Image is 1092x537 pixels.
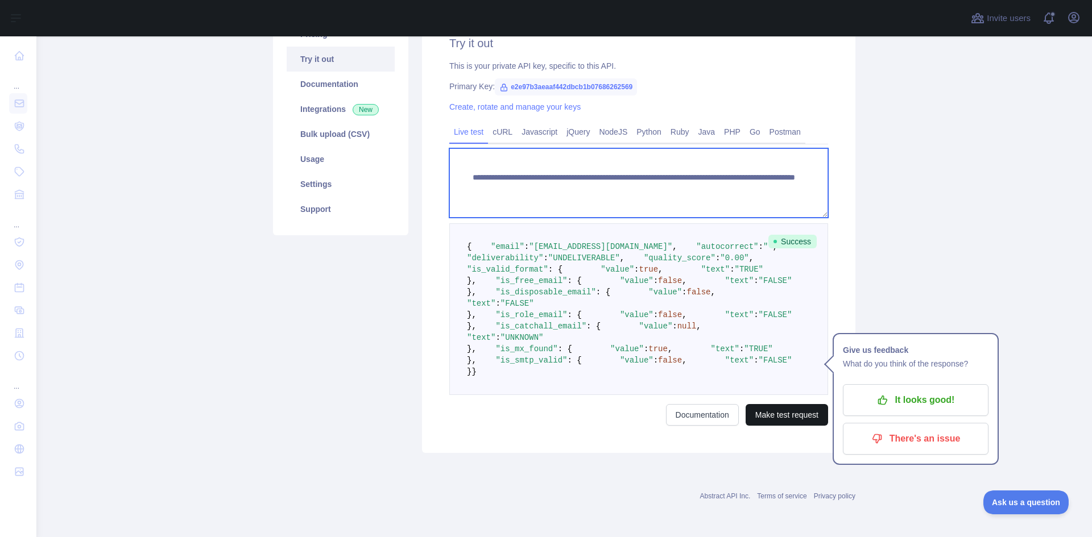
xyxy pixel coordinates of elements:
[759,356,792,365] span: "FALSE"
[601,265,634,274] span: "value"
[543,253,548,263] span: :
[9,368,27,391] div: ...
[449,81,828,92] div: Primary Key:
[495,288,595,297] span: "is_disposable_email"
[287,122,395,147] a: Bulk upload (CSV)
[353,104,379,115] span: New
[467,276,477,285] span: },
[746,404,828,426] button: Make test request
[620,253,624,263] span: ,
[969,9,1033,27] button: Invite users
[682,310,686,319] span: ,
[467,265,548,274] span: "is_valid_format"
[495,322,586,331] span: "is_catchall_email"
[495,299,500,308] span: :
[495,356,567,365] span: "is_smtp_valid"
[682,356,686,365] span: ,
[725,276,754,285] span: "text"
[634,265,639,274] span: :
[725,356,754,365] span: "text"
[287,147,395,172] a: Usage
[987,12,1031,25] span: Invite users
[687,288,711,297] span: false
[495,78,637,95] span: e2e97b3aeaaf442dbcb1b07686262569
[765,123,805,141] a: Postman
[700,492,751,500] a: Abstract API Inc.
[287,72,395,97] a: Documentation
[658,356,682,365] span: false
[287,197,395,222] a: Support
[725,310,754,319] span: "text"
[653,276,658,285] span: :
[548,253,620,263] span: "UNDELIVERABLE"
[467,310,477,319] span: },
[567,310,581,319] span: : {
[701,265,730,274] span: "text"
[768,235,817,248] span: Success
[449,102,581,111] a: Create, rotate and manage your keys
[648,288,682,297] span: "value"
[843,423,988,455] button: There's an issue
[500,299,534,308] span: "FALSE"
[529,242,672,251] span: "[EMAIL_ADDRESS][DOMAIN_NAME]"
[658,310,682,319] span: false
[467,333,495,342] span: "text"
[558,344,572,353] span: : {
[639,322,673,331] span: "value"
[696,242,758,251] span: "autocorrect"
[449,35,828,51] h2: Try it out
[524,242,529,251] span: :
[9,207,27,230] div: ...
[757,492,806,500] a: Terms of service
[517,123,562,141] a: Javascript
[467,344,477,353] span: },
[763,242,773,251] span: ""
[735,265,763,274] span: "TRUE"
[739,344,744,353] span: :
[749,253,754,263] span: ,
[754,356,758,365] span: :
[745,123,765,141] a: Go
[843,343,988,357] h1: Give us feedback
[754,276,758,285] span: :
[759,310,792,319] span: "FALSE"
[843,384,988,416] button: It looks good!
[610,344,644,353] span: "value"
[467,253,543,263] span: "deliverability"
[851,390,980,410] p: It looks good!
[495,344,557,353] span: "is_mx_found"
[759,242,763,251] span: :
[491,242,524,251] span: "email"
[668,344,672,353] span: ,
[658,276,682,285] span: false
[653,310,658,319] span: :
[620,356,653,365] span: "value"
[567,356,581,365] span: : {
[653,356,658,365] span: :
[672,242,677,251] span: ,
[500,333,544,342] span: "UNKNOWN"
[9,68,27,91] div: ...
[467,367,471,376] span: }
[682,288,686,297] span: :
[495,333,500,342] span: :
[586,322,601,331] span: : {
[495,310,567,319] span: "is_role_email"
[467,288,477,297] span: },
[620,276,653,285] span: "value"
[644,253,715,263] span: "quality_score"
[711,288,715,297] span: ,
[719,123,745,141] a: PHP
[754,310,758,319] span: :
[467,299,495,308] span: "text"
[759,276,792,285] span: "FALSE"
[495,276,567,285] span: "is_free_email"
[814,492,855,500] a: Privacy policy
[548,265,562,274] span: : {
[677,322,697,331] span: null
[694,123,720,141] a: Java
[449,60,828,72] div: This is your private API key, specific to this API.
[983,490,1069,514] iframe: Toggle Customer Support
[715,253,720,263] span: :
[672,322,677,331] span: :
